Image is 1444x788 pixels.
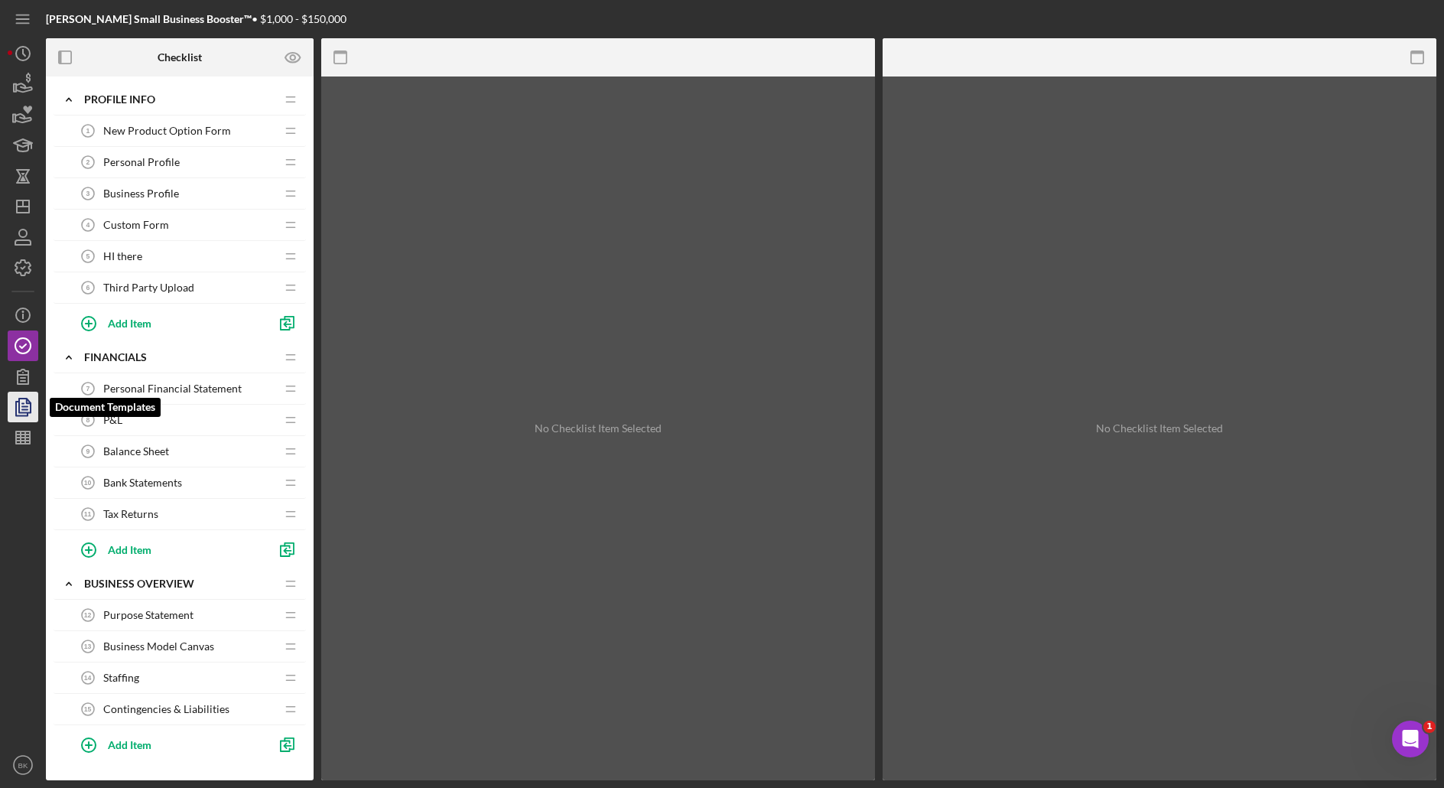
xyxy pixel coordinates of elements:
[103,383,242,395] span: Personal Financial Statement
[84,611,92,619] tspan: 12
[86,416,90,424] tspan: 8
[84,479,92,487] tspan: 10
[69,308,268,338] button: Add Item
[158,51,202,63] b: Checklist
[46,13,346,25] div: • $1,000 - $150,000
[108,730,151,759] div: Add Item
[108,308,151,337] div: Add Item
[69,534,268,565] button: Add Item
[86,221,90,229] tspan: 4
[84,773,275,785] div: Review
[86,252,90,260] tspan: 5
[86,127,90,135] tspan: 1
[84,351,275,363] div: Financials
[103,640,214,653] span: Business Model Canvas
[535,422,662,435] div: No Checklist Item Selected
[103,187,179,200] span: Business Profile
[86,448,90,455] tspan: 9
[84,705,92,713] tspan: 15
[103,125,231,137] span: New Product Option Form
[1423,721,1436,733] span: 1
[103,703,229,715] span: Contingencies & Liabilities
[84,93,275,106] div: Profile Info
[103,508,158,520] span: Tax Returns
[69,729,268,760] button: Add Item
[84,643,92,650] tspan: 13
[103,672,139,684] span: Staffing
[103,250,142,262] span: HI there
[86,385,90,392] tspan: 7
[103,156,180,168] span: Personal Profile
[86,158,90,166] tspan: 2
[103,219,169,231] span: Custom Form
[103,477,182,489] span: Bank Statements
[103,445,169,457] span: Balance Sheet
[18,761,28,770] text: BK
[86,190,90,197] tspan: 3
[86,284,90,291] tspan: 6
[84,578,275,590] div: Business Overview
[46,12,252,25] b: [PERSON_NAME] Small Business Booster™
[84,510,92,518] tspan: 11
[84,674,92,682] tspan: 14
[1392,721,1429,757] iframe: Intercom live chat
[103,282,194,294] span: Third Party Upload
[8,750,38,780] button: BK
[103,609,194,621] span: Purpose Statement
[108,535,151,564] div: Add Item
[103,414,122,426] span: P&L
[1096,422,1223,435] div: No Checklist Item Selected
